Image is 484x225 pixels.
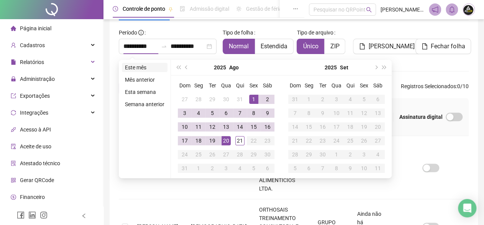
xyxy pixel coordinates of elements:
div: 11 [346,108,355,118]
div: 29 [208,95,217,104]
td: 2025-09-20 [371,120,385,134]
span: solution [11,161,16,166]
td: 2025-08-02 [261,92,274,106]
td: 2025-07-29 [205,92,219,106]
td: 2025-09-15 [302,120,316,134]
div: 1 [332,150,341,159]
div: 15 [304,122,313,131]
td: 2025-10-08 [330,161,343,175]
span: clock-circle [113,6,118,11]
div: 19 [208,136,217,145]
li: Esta semana [122,87,167,97]
span: Único [303,43,318,50]
td: 2025-08-23 [261,134,274,148]
button: month panel [229,60,239,75]
div: 21 [235,136,244,145]
td: 2025-09-01 [302,92,316,106]
li: Este mês [122,63,167,72]
td: 2025-08-27 [219,148,233,161]
div: 3 [359,150,369,159]
td: 2025-09-06 [261,161,274,175]
div: 4 [194,108,203,118]
span: lock [11,76,16,82]
div: 10 [180,122,189,131]
span: Integrações [20,110,48,116]
th: Seg [192,79,205,92]
div: 5 [290,164,300,173]
div: 7 [235,108,244,118]
span: Admissão digital [190,6,229,12]
td: 2025-09-19 [357,120,371,134]
div: 5 [249,164,258,173]
div: 24 [180,150,189,159]
li: Semana anterior [122,100,167,109]
div: 1 [304,95,313,104]
span: ellipsis [293,6,298,11]
td: 2025-07-31 [233,92,247,106]
td: 2025-09-06 [371,92,385,106]
span: Fechar folha [431,42,465,51]
td: 2025-08-15 [247,120,261,134]
th: Qua [219,79,233,92]
td: 2025-08-31 [288,92,302,106]
div: 2 [346,150,355,159]
div: 15 [249,122,258,131]
td: 2025-09-13 [371,106,385,120]
td: 2025-09-02 [316,92,330,106]
div: 12 [208,122,217,131]
div: 28 [290,150,300,159]
div: 4 [235,164,244,173]
button: next-year [371,60,380,75]
td: 2025-08-16 [261,120,274,134]
div: 17 [180,136,189,145]
span: bell [448,6,455,13]
td: 2025-09-09 [316,106,330,120]
span: linkedin [28,211,36,219]
div: 23 [263,136,272,145]
span: file [422,43,428,49]
th: Sáb [261,79,274,92]
td: 2025-08-19 [205,134,219,148]
td: 2025-10-11 [371,161,385,175]
div: 13 [373,108,382,118]
span: sun [236,6,241,11]
td: 2025-10-03 [357,148,371,161]
td: 2025-09-28 [288,148,302,161]
div: 9 [263,108,272,118]
td: 2025-09-16 [316,120,330,134]
div: 24 [332,136,341,145]
div: 29 [249,150,258,159]
div: 30 [318,150,327,159]
img: 60144 [463,4,474,15]
div: 16 [263,122,272,131]
span: file [359,43,365,49]
span: home [11,26,16,31]
div: 13 [221,122,231,131]
span: file-done [180,6,185,11]
span: [PERSON_NAME] - GRUPO AGMED [381,5,424,14]
td: 2025-08-26 [205,148,219,161]
div: 22 [249,136,258,145]
span: file [11,59,16,65]
button: year panel [214,60,226,75]
div: 22 [304,136,313,145]
td: 2025-09-17 [330,120,343,134]
td: 2025-08-29 [247,148,261,161]
td: 2025-09-21 [288,134,302,148]
div: 31 [290,95,300,104]
span: ZIP [330,43,339,50]
td: 2025-10-01 [330,148,343,161]
td: 2025-10-10 [357,161,371,175]
span: Período [119,30,137,36]
div: 28 [194,95,203,104]
td: 2025-08-17 [178,134,192,148]
td: 2025-10-05 [288,161,302,175]
td: 2025-09-10 [330,106,343,120]
span: Relatórios [20,59,44,65]
span: swap-right [161,43,167,49]
div: 6 [304,164,313,173]
div: 4 [373,150,382,159]
div: 10 [332,108,341,118]
td: 2025-10-06 [302,161,316,175]
th: Qui [233,79,247,92]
